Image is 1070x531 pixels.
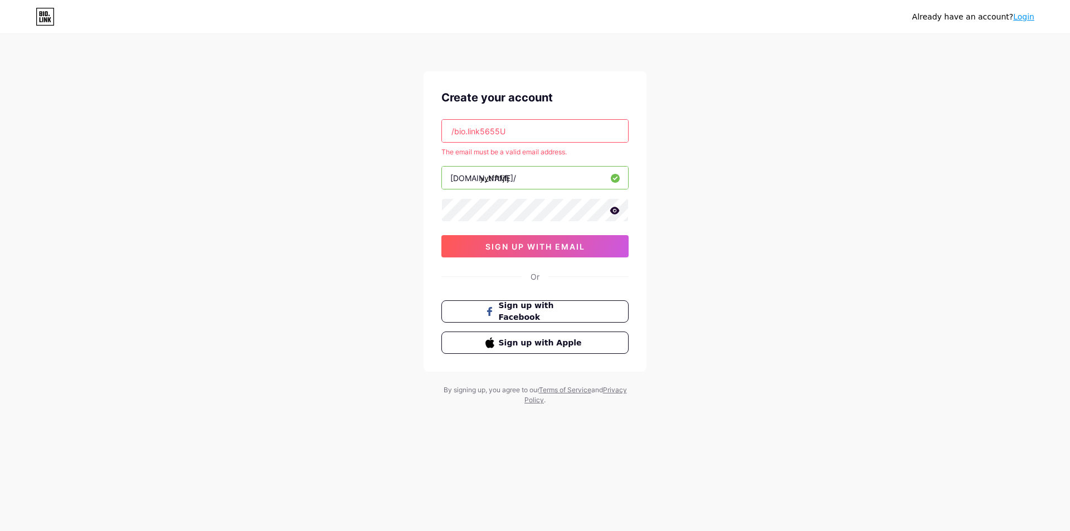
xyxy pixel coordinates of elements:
div: [DOMAIN_NAME]/ [450,172,516,184]
div: By signing up, you agree to our and . [440,385,630,405]
a: Terms of Service [539,386,591,394]
div: Or [531,271,539,282]
div: The email must be a valid email address. [441,147,629,157]
div: Create your account [441,89,629,106]
span: Sign up with Apple [499,337,585,349]
span: Sign up with Facebook [499,300,585,323]
input: username [442,167,628,189]
button: Sign up with Facebook [441,300,629,323]
button: sign up with email [441,235,629,257]
span: sign up with email [485,242,585,251]
div: Already have an account? [912,11,1034,23]
button: Sign up with Apple [441,332,629,354]
a: Login [1013,12,1034,21]
input: Email [442,120,628,142]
